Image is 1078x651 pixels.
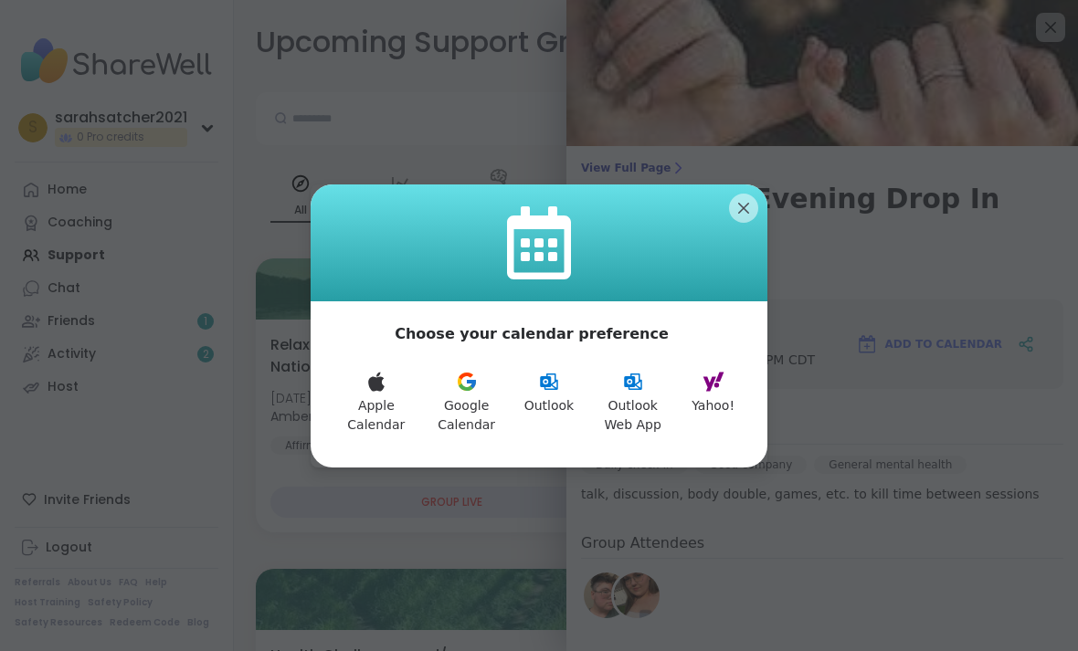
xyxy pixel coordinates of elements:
button: Outlook Web App [585,360,681,446]
button: Apple Calendar [333,360,420,446]
p: Choose your calendar preference [395,323,669,345]
button: Google Calendar [420,360,513,446]
button: Outlook [513,360,586,446]
button: Yahoo! [681,360,745,446]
